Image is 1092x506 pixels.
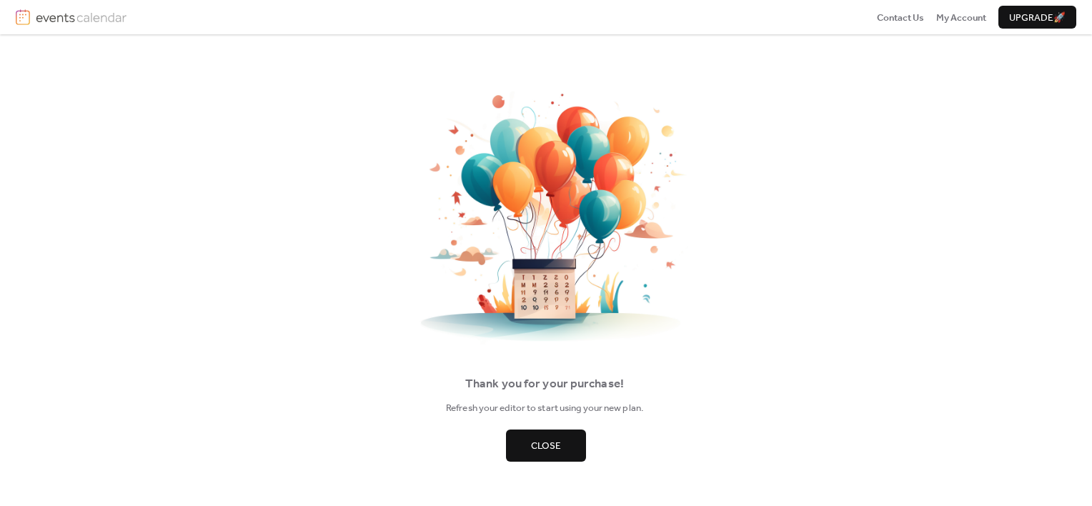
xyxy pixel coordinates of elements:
[1009,11,1066,25] span: Upgrade 🚀
[531,439,561,453] span: Close
[936,11,986,25] span: My Account
[21,374,1068,394] div: Thank you for your purchase!
[36,9,126,25] img: logotype
[21,401,1068,415] div: Refresh your editor to start using your new plan.
[877,11,924,25] span: Contact Us
[403,91,689,344] img: thankyou.png
[936,10,986,24] a: My Account
[877,10,924,24] a: Contact Us
[998,6,1076,29] button: Upgrade🚀
[16,9,30,25] img: logo
[506,430,586,461] button: Close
